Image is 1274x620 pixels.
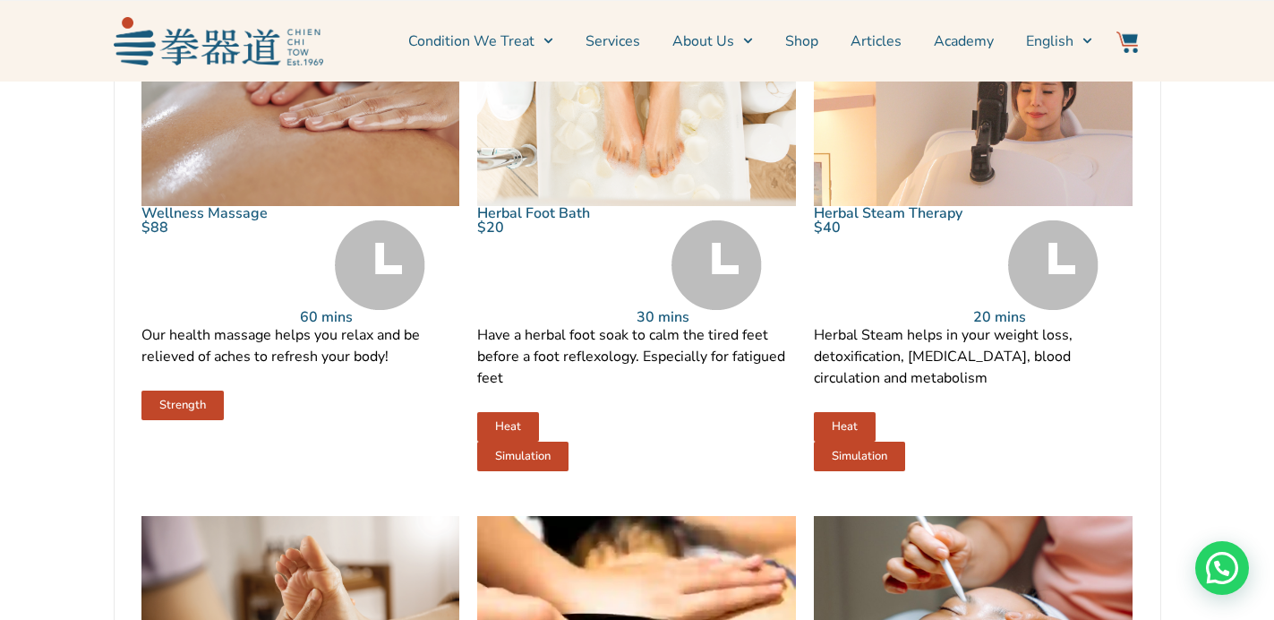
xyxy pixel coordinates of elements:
[814,220,973,235] p: $40
[832,421,858,433] span: Heat
[477,324,796,389] p: Have a herbal foot soak to calm the tired feet before a foot reflexology. Especially for fatigued...
[141,324,460,367] p: Our health massage helps you relax and be relieved of aches to refresh your body!
[141,220,301,235] p: $88
[814,412,876,442] a: Heat
[1026,30,1073,52] span: English
[672,19,753,64] a: About Us
[586,19,640,64] a: Services
[851,19,902,64] a: Articles
[477,412,539,442] a: Heat
[671,220,762,310] img: Time Grey
[814,324,1133,389] p: Herbal Steam helps in your weight loss, detoxification, [MEDICAL_DATA], blood circulation and met...
[814,203,962,223] a: Herbal Steam Therapy
[141,391,224,420] a: Strength
[495,421,521,433] span: Heat
[1008,220,1099,310] img: Time Grey
[408,19,553,64] a: Condition We Treat
[300,310,459,324] p: 60 mins
[973,310,1133,324] p: 20 mins
[785,19,818,64] a: Shop
[332,19,1093,64] nav: Menu
[495,451,551,462] span: Simulation
[1026,19,1092,64] a: English
[814,442,905,471] a: Simulation
[477,203,590,223] a: Herbal Foot Bath
[477,442,569,471] a: Simulation
[934,19,994,64] a: Academy
[1116,31,1138,53] img: Website Icon-03
[637,310,796,324] p: 30 mins
[832,451,887,462] span: Simulation
[335,220,425,310] img: Time Grey
[159,400,206,411] span: Strength
[477,220,637,235] p: $20
[141,203,268,223] a: Wellness Massage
